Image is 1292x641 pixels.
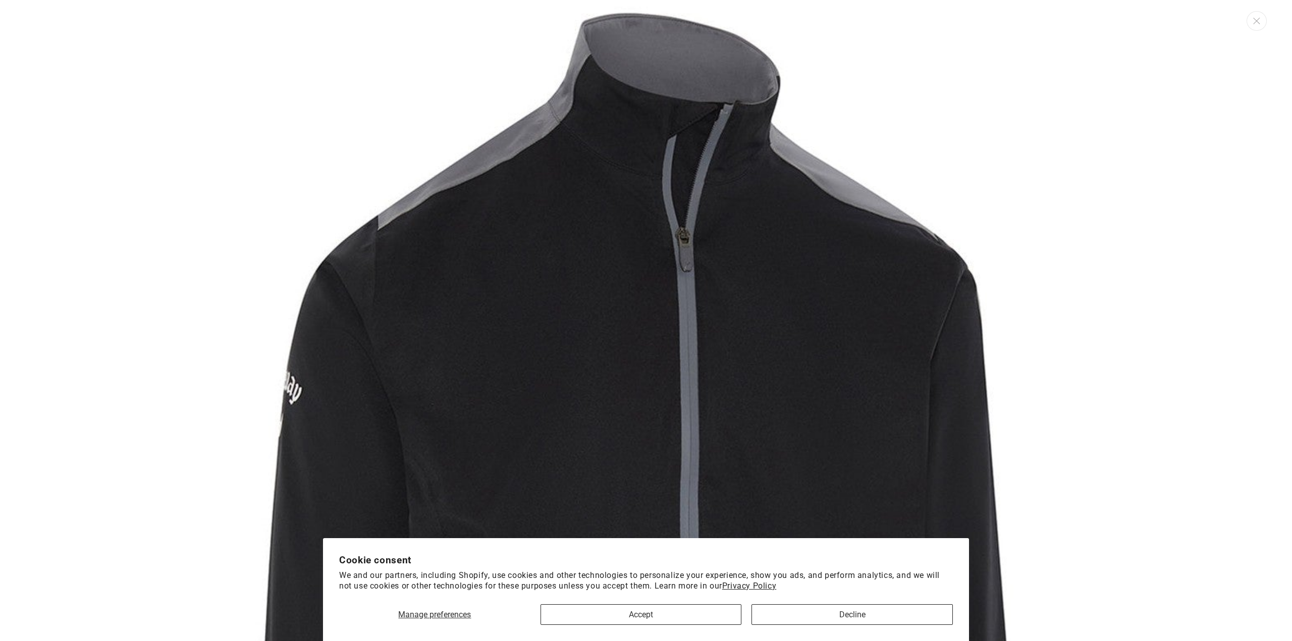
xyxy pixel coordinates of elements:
[722,581,776,591] a: Privacy Policy
[541,604,742,625] button: Accept
[339,554,953,566] h2: Cookie consent
[398,610,471,619] span: Manage preferences
[1123,532,1292,641] iframe: Chat Widget
[339,604,530,625] button: Manage preferences
[339,570,953,592] p: We and our partners, including Shopify, use cookies and other technologies to personalize your ex...
[751,604,953,625] button: Decline
[1247,11,1267,31] button: Close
